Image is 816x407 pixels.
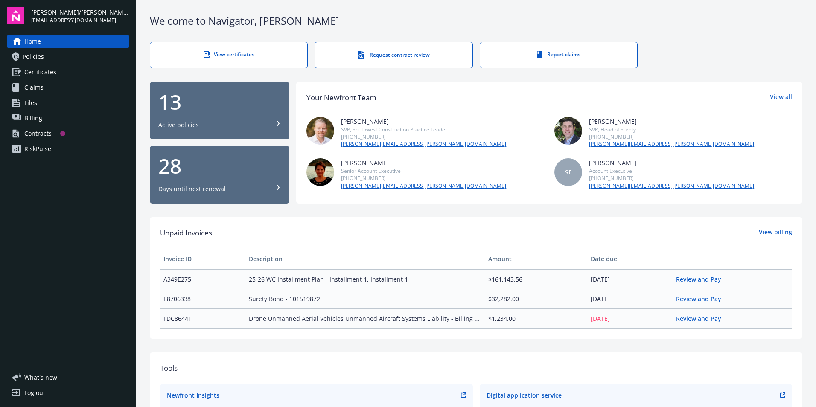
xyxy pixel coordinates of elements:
span: Home [24,35,41,48]
a: View all [770,92,792,103]
div: Digital application service [487,391,562,400]
td: A349E275 [160,269,245,289]
div: [PHONE_NUMBER] [589,174,754,182]
button: What's new [7,373,71,382]
th: Description [245,249,484,269]
div: Days until next renewal [158,185,226,193]
a: View billing [759,227,792,238]
td: FDC86441 [160,308,245,328]
div: [PHONE_NUMBER] [589,133,754,140]
th: Date due [587,249,673,269]
div: Contracts [24,127,52,140]
span: Billing [24,111,42,125]
td: [DATE] [587,308,673,328]
a: [PERSON_NAME][EMAIL_ADDRESS][PERSON_NAME][DOMAIN_NAME] [589,182,754,190]
div: Welcome to Navigator , [PERSON_NAME] [150,14,802,28]
button: [PERSON_NAME]/[PERSON_NAME] Construction, Inc.[EMAIL_ADDRESS][DOMAIN_NAME] [31,7,129,24]
span: SE [565,168,572,177]
div: Request contract review [332,51,455,59]
a: [PERSON_NAME][EMAIL_ADDRESS][PERSON_NAME][DOMAIN_NAME] [341,182,506,190]
span: Policies [23,50,44,64]
div: [PHONE_NUMBER] [341,174,506,182]
div: 28 [158,156,281,176]
span: What ' s new [24,373,57,382]
div: Tools [160,363,792,374]
a: Policies [7,50,129,64]
button: 28Days until next renewal [150,146,289,203]
a: [PERSON_NAME][EMAIL_ADDRESS][PERSON_NAME][DOMAIN_NAME] [589,140,754,148]
td: E8706338 [160,289,245,308]
div: Report claims [497,51,620,58]
div: Log out [24,386,45,400]
button: 13Active policies [150,82,289,140]
div: Your Newfront Team [306,92,376,103]
a: Claims [7,81,129,94]
div: [PERSON_NAME] [589,158,754,167]
a: Request contract review [315,42,472,68]
div: Senior Account Executive [341,167,506,174]
img: photo [306,158,334,186]
div: View certificates [167,51,290,58]
a: Certificates [7,65,129,79]
div: 13 [158,92,281,112]
a: [PERSON_NAME][EMAIL_ADDRESS][PERSON_NAME][DOMAIN_NAME] [341,140,506,148]
span: Surety Bond - 101519872 [249,294,481,303]
img: navigator-logo.svg [7,7,24,24]
div: Newfront Insights [167,391,219,400]
a: Review and Pay [676,275,728,283]
div: [PHONE_NUMBER] [341,133,506,140]
div: [PERSON_NAME] [341,158,506,167]
td: [DATE] [587,289,673,308]
img: photo [554,117,582,145]
div: RiskPulse [24,142,51,156]
a: Files [7,96,129,110]
td: $1,234.00 [485,308,587,328]
div: [PERSON_NAME] [341,117,506,126]
td: [DATE] [587,269,673,289]
th: Invoice ID [160,249,245,269]
a: RiskPulse [7,142,129,156]
th: Amount [485,249,587,269]
span: Drone Unmanned Aerial Vehicles Unmanned Aircraft Systems Liability - Billing update - UAV00121620... [249,314,481,323]
img: photo [306,117,334,145]
a: View certificates [150,42,308,68]
a: Report claims [480,42,638,68]
span: Certificates [24,65,56,79]
a: Review and Pay [676,295,728,303]
div: Account Executive [589,167,754,174]
span: Unpaid Invoices [160,227,212,238]
div: [PERSON_NAME] [589,117,754,126]
a: Billing [7,111,129,125]
div: SVP, Head of Surety [589,126,754,133]
span: 25-26 WC Installment Plan - Installment 1, Installment 1 [249,275,481,284]
a: Home [7,35,129,48]
a: Contracts [7,127,129,140]
a: Review and Pay [676,314,728,323]
span: Files [24,96,37,110]
div: Active policies [158,121,199,129]
span: [PERSON_NAME]/[PERSON_NAME] Construction, Inc. [31,8,129,17]
div: SVP, Southwest Construction Practice Leader [341,126,506,133]
td: $32,282.00 [485,289,587,308]
td: $161,143.56 [485,269,587,289]
span: [EMAIL_ADDRESS][DOMAIN_NAME] [31,17,129,24]
span: Claims [24,81,44,94]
